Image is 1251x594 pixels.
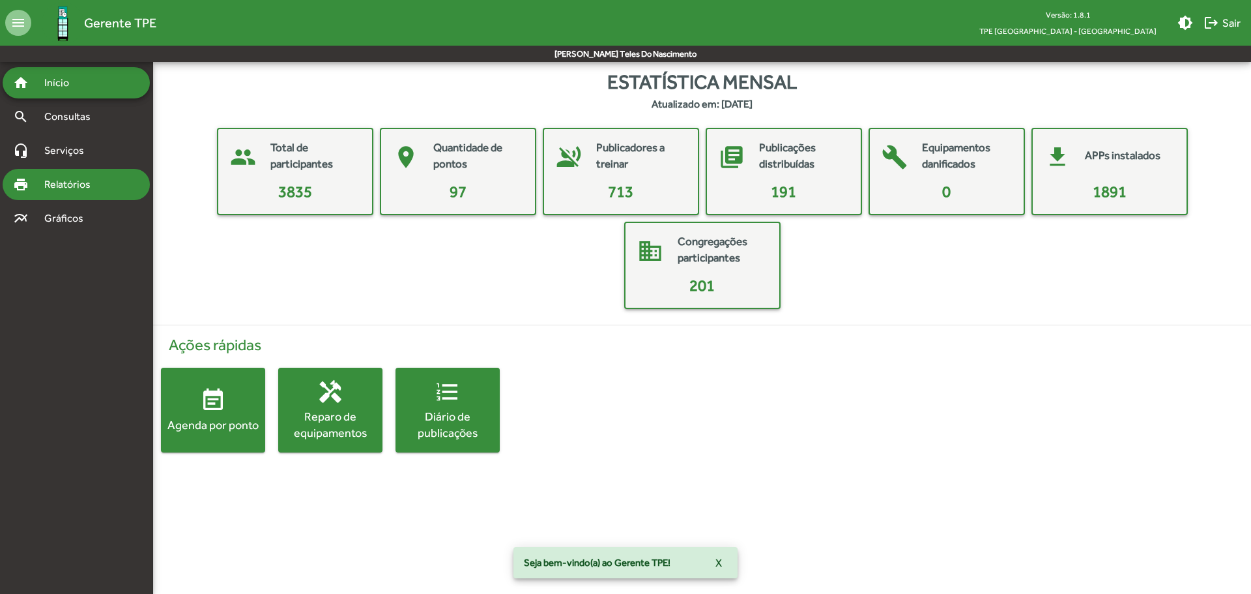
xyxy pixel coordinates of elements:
span: TPE [GEOGRAPHIC_DATA] - [GEOGRAPHIC_DATA] [969,23,1167,39]
span: 0 [942,183,951,200]
mat-card-title: Total de participantes [270,140,359,173]
h4: Ações rápidas [161,336,1243,355]
button: Reparo de equipamentos [278,368,382,453]
mat-card-title: APPs instalados [1085,147,1160,164]
mat-icon: search [13,109,29,125]
mat-card-title: Publicadores a treinar [596,140,685,173]
span: 97 [450,183,467,200]
div: Agenda por ponto [161,417,265,433]
mat-icon: headset_mic [13,143,29,158]
mat-icon: menu [5,10,31,36]
a: Gerente TPE [31,2,156,44]
mat-icon: home [13,75,29,91]
div: Versão: 1.8.1 [969,7,1167,23]
button: Agenda por ponto [161,368,265,453]
mat-icon: place [386,138,425,177]
mat-icon: print [13,177,29,192]
button: Diário de publicações [395,368,500,453]
mat-icon: event_note [200,387,226,413]
mat-card-title: Publicações distribuídas [759,140,848,173]
mat-icon: brightness_medium [1177,15,1193,31]
strong: Atualizado em: [DATE] [652,97,753,112]
span: Início [36,75,88,91]
button: X [705,551,732,574]
span: Gerente TPE [84,12,156,33]
span: 201 [689,276,715,294]
mat-icon: get_app [1038,138,1077,177]
mat-card-title: Equipamentos danificados [922,140,1011,173]
div: Diário de publicações [395,408,500,441]
mat-icon: logout [1203,15,1219,31]
button: Sair [1198,11,1246,35]
span: 191 [771,183,796,200]
span: Consultas [36,109,108,125]
span: 1891 [1093,183,1127,200]
mat-icon: handyman [317,379,343,405]
mat-icon: library_books [712,138,751,177]
mat-icon: people [223,138,263,177]
span: Seja bem-vindo(a) ao Gerente TPE! [524,556,670,569]
span: Estatística mensal [607,67,797,97]
mat-icon: multiline_chart [13,211,29,226]
div: Reparo de equipamentos [278,408,382,441]
mat-icon: build [875,138,914,177]
span: Serviços [36,143,102,158]
span: Relatórios [36,177,108,192]
span: Sair [1203,11,1241,35]
mat-icon: format_list_numbered [435,379,461,405]
mat-icon: voice_over_off [549,138,588,177]
span: Gráficos [36,211,101,226]
mat-card-title: Congregações participantes [678,233,766,267]
span: 713 [608,183,633,200]
mat-card-title: Quantidade de pontos [433,140,522,173]
img: Logo [42,2,84,44]
span: X [715,551,722,574]
mat-icon: domain [631,231,670,271]
span: 3835 [278,183,312,200]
